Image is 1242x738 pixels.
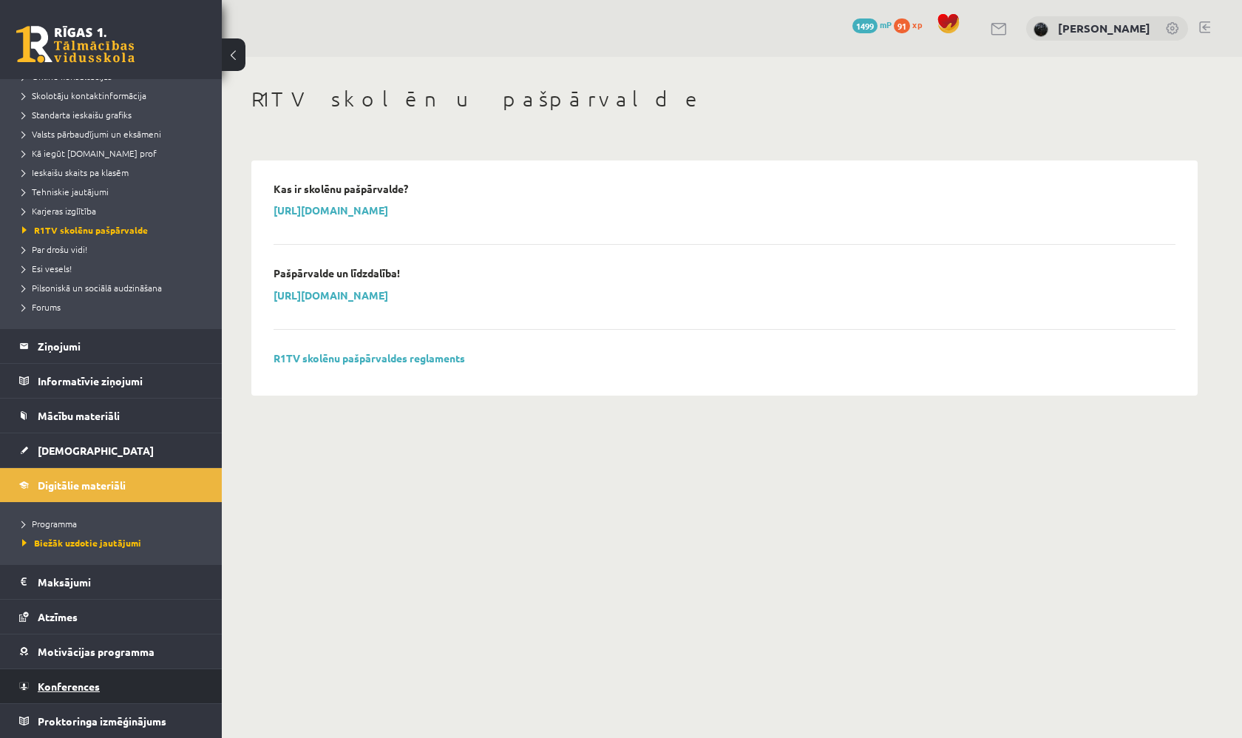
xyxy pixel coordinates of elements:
[22,186,109,197] span: Tehniskie jautājumi
[22,147,157,159] span: Kā iegūt [DOMAIN_NAME] prof
[19,468,203,502] a: Digitālie materiāli
[38,645,155,658] span: Motivācijas programma
[22,243,87,255] span: Par drošu vidi!
[894,18,929,30] a: 91 xp
[19,669,203,703] a: Konferences
[912,18,922,30] span: xp
[22,108,207,121] a: Standarta ieskaišu grafiks
[274,267,400,280] p: Pašpārvalde un līdzdalība!
[19,433,203,467] a: [DEMOGRAPHIC_DATA]
[22,205,96,217] span: Karjeras izglītība
[274,203,388,217] a: [URL][DOMAIN_NAME]
[22,109,132,121] span: Standarta ieskaišu grafiks
[22,89,207,102] a: Skolotāju kontaktinformācija
[38,680,100,693] span: Konferences
[22,166,129,178] span: Ieskaišu skaits pa klasēm
[22,281,207,294] a: Pilsoniskā un sociālā audzināšana
[22,518,77,529] span: Programma
[1058,21,1150,35] a: [PERSON_NAME]
[38,714,166,728] span: Proktoringa izmēģinājums
[22,128,161,140] span: Valsts pārbaudījumi un eksāmeni
[19,600,203,634] a: Atzīmes
[22,146,207,160] a: Kā iegūt [DOMAIN_NAME] prof
[22,224,148,236] span: R1TV skolēnu pašpārvalde
[274,183,408,195] p: Kas ir skolēnu pašpārvalde?
[19,634,203,668] a: Motivācijas programma
[38,329,203,363] legend: Ziņojumi
[1034,22,1048,37] img: Karolina Rogalika
[19,565,203,599] a: Maksājumi
[38,478,126,492] span: Digitālie materiāli
[274,351,465,365] a: R1TV skolēnu pašpārvaldes reglaments
[16,26,135,63] a: Rīgas 1. Tālmācības vidusskola
[38,364,203,398] legend: Informatīvie ziņojumi
[38,444,154,457] span: [DEMOGRAPHIC_DATA]
[22,262,207,275] a: Esi vesels!
[880,18,892,30] span: mP
[22,127,207,141] a: Valsts pārbaudījumi un eksāmeni
[22,243,207,256] a: Par drošu vidi!
[22,166,207,179] a: Ieskaišu skaits pa klasēm
[22,301,61,313] span: Forums
[19,329,203,363] a: Ziņojumi
[22,204,207,217] a: Karjeras izglītība
[22,185,207,198] a: Tehniskie jautājumi
[19,364,203,398] a: Informatīvie ziņojumi
[19,704,203,738] a: Proktoringa izmēģinājums
[22,517,207,530] a: Programma
[38,409,120,422] span: Mācību materiāli
[852,18,892,30] a: 1499 mP
[22,536,207,549] a: Biežāk uzdotie jautājumi
[22,537,141,549] span: Biežāk uzdotie jautājumi
[22,263,72,274] span: Esi vesels!
[894,18,910,33] span: 91
[38,565,203,599] legend: Maksājumi
[274,288,388,302] a: [URL][DOMAIN_NAME]
[19,399,203,433] a: Mācību materiāli
[22,223,207,237] a: R1TV skolēnu pašpārvalde
[22,282,162,294] span: Pilsoniskā un sociālā audzināšana
[22,89,146,101] span: Skolotāju kontaktinformācija
[22,300,207,314] a: Forums
[251,87,1198,112] h1: R1TV skolēnu pašpārvalde
[38,610,78,623] span: Atzīmes
[852,18,878,33] span: 1499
